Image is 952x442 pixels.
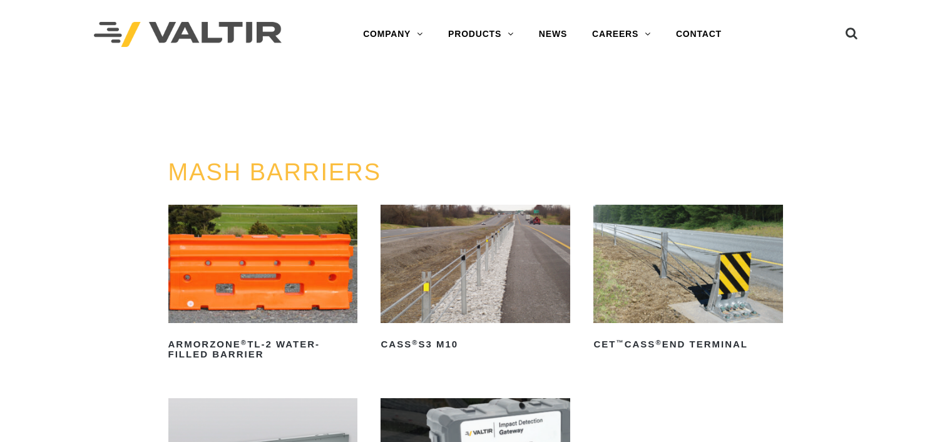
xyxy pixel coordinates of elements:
[412,339,418,346] sup: ®
[168,159,382,185] a: MASH BARRIERS
[168,205,358,364] a: ArmorZone®TL-2 Water-Filled Barrier
[94,22,282,48] img: Valtir
[580,22,663,47] a: CAREERS
[168,334,358,364] h2: ArmorZone TL-2 Water-Filled Barrier
[663,22,734,47] a: CONTACT
[593,205,783,354] a: CET™CASS®End Terminal
[381,334,570,354] h2: CASS S3 M10
[655,339,662,346] sup: ®
[616,339,624,346] sup: ™
[593,334,783,354] h2: CET CASS End Terminal
[526,22,580,47] a: NEWS
[381,205,570,354] a: CASS®S3 M10
[241,339,247,346] sup: ®
[351,22,436,47] a: COMPANY
[436,22,526,47] a: PRODUCTS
